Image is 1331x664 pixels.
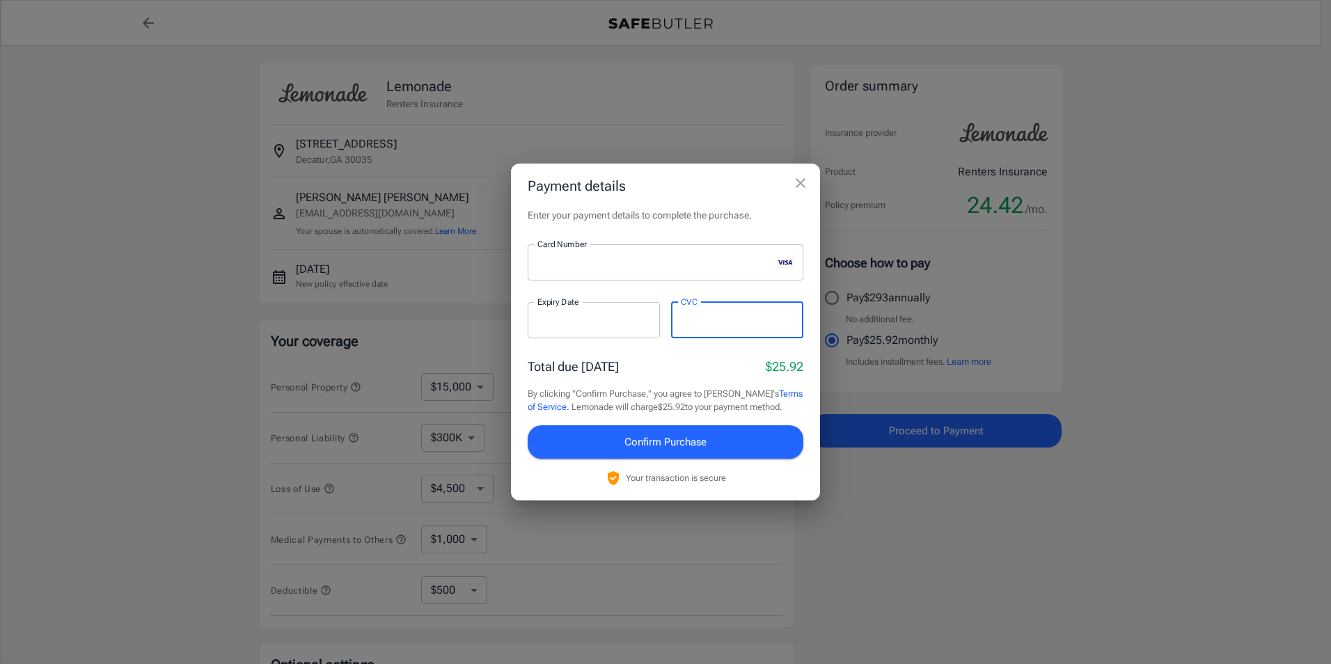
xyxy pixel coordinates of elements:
[528,425,803,459] button: Confirm Purchase
[511,164,820,208] h2: Payment details
[681,296,698,308] label: CVC
[537,313,650,326] iframe: Secure expiration date input frame
[624,433,707,451] span: Confirm Purchase
[537,238,587,250] label: Card Number
[766,357,803,376] p: $25.92
[787,169,814,197] button: close
[528,208,803,222] p: Enter your payment details to complete the purchase.
[528,357,619,376] p: Total due [DATE]
[777,257,794,268] svg: visa
[528,387,803,414] p: By clicking "Confirm Purchase," you agree to [PERSON_NAME]'s . Lemonade will charge $25.92 to you...
[626,471,726,484] p: Your transaction is secure
[537,296,579,308] label: Expiry Date
[537,255,771,269] iframe: Secure card number input frame
[681,313,794,326] iframe: Secure CVC input frame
